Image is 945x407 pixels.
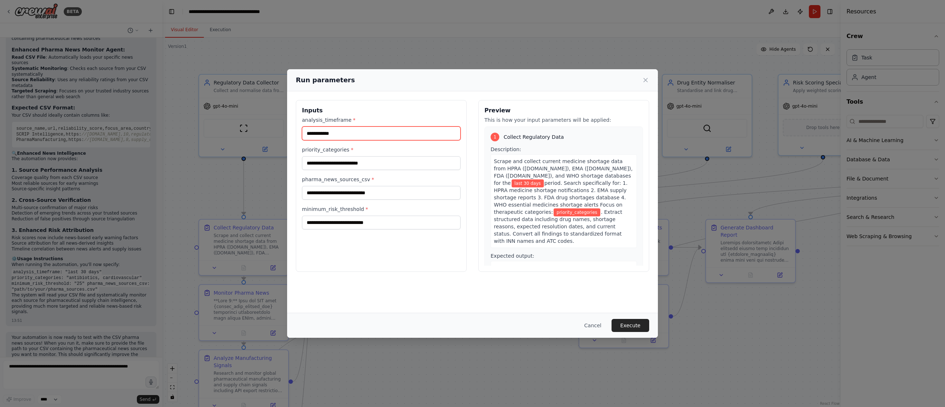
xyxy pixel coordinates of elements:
label: pharma_news_sources_csv [302,176,461,183]
span: Scrape and collect current medicine shortage data from HPRA ([DOMAIN_NAME]), EMA ([DOMAIN_NAME]),... [494,158,633,186]
label: minimum_risk_threshold [302,205,461,213]
span: Variable: priority_categories [554,208,600,216]
h2: Run parameters [296,75,355,85]
button: Execute [612,319,649,332]
label: analysis_timeframe [302,116,461,124]
h3: Inputs [302,106,461,115]
span: period. Search specifically for: 1. HPRA medicine shortage notifications 2. EMA supply shortage r... [494,180,627,215]
span: Collect Regulatory Data [504,133,564,141]
button: Cancel [579,319,607,332]
span: Description: [491,146,521,152]
span: Variable: analysis_timeframe [512,179,544,187]
span: Expected output: [491,253,534,259]
span: A structured dataset containing current medicine shortages from regulatory sources with standardi... [494,265,628,307]
p: This is how your input parameters will be applied: [484,116,643,124]
h3: Preview [484,106,643,115]
label: priority_categories [302,146,461,153]
div: 1 [491,133,499,141]
span: . Extract structured data including drug names, shortage reasons, expected resolution dates, and ... [494,209,622,244]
